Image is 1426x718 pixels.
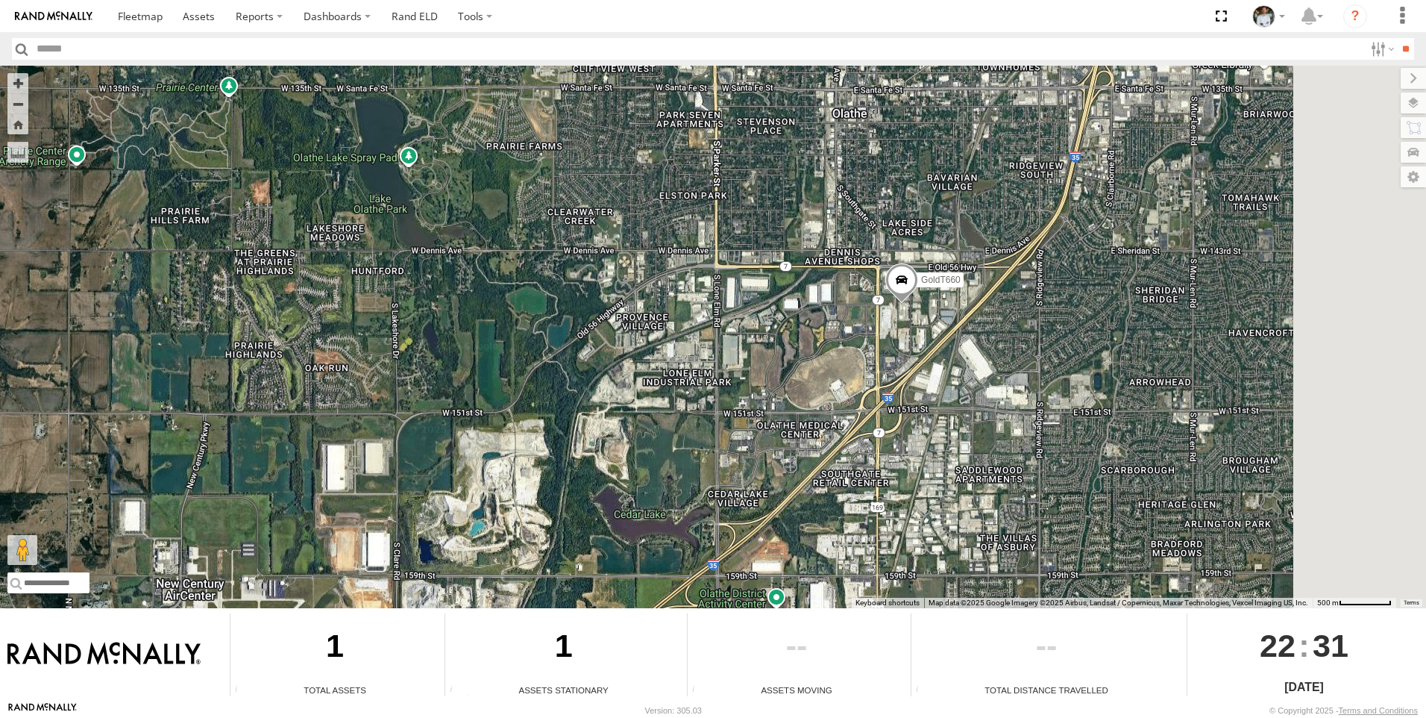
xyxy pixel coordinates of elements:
label: Measure [7,142,28,163]
div: [DATE] [1187,678,1421,696]
a: Terms and Conditions [1339,706,1418,715]
div: Total Assets [230,684,439,696]
label: Search Filter Options [1365,38,1397,60]
label: Map Settings [1401,166,1426,187]
div: © Copyright 2025 - [1269,706,1418,715]
button: Zoom in [7,73,28,93]
span: 22 [1260,614,1295,678]
div: Total number of assets current in transit. [688,685,710,696]
div: : [1187,614,1421,678]
div: 1 [230,614,439,684]
span: Map data ©2025 Google Imagery ©2025 Airbus, Landsat / Copernicus, Maxar Technologies, Vexcel Imag... [929,599,1308,607]
span: 31 [1313,614,1348,678]
div: Assets Stationary [445,684,682,696]
button: Zoom Home [7,114,28,134]
div: Chris Combs [1247,5,1290,28]
div: Total number of Enabled Assets [230,685,253,696]
span: GoldT660 [921,274,961,284]
div: Assets Moving [688,684,905,696]
button: Drag Pegman onto the map to open Street View [7,535,37,565]
img: Rand McNally [7,642,201,667]
button: Zoom out [7,93,28,114]
button: Map Scale: 500 m per 67 pixels [1313,598,1396,608]
div: 1 [445,614,682,684]
button: Keyboard shortcuts [855,598,920,608]
img: rand-logo.svg [15,11,92,22]
div: Total distance travelled by all assets within specified date range and applied filters [911,685,934,696]
div: Version: 305.03 [645,706,702,715]
div: Total Distance Travelled [911,684,1181,696]
i: ? [1343,4,1367,28]
div: Total number of assets current stationary. [445,685,468,696]
span: 500 m [1317,599,1339,607]
a: Terms [1404,599,1419,605]
a: Visit our Website [8,703,77,718]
